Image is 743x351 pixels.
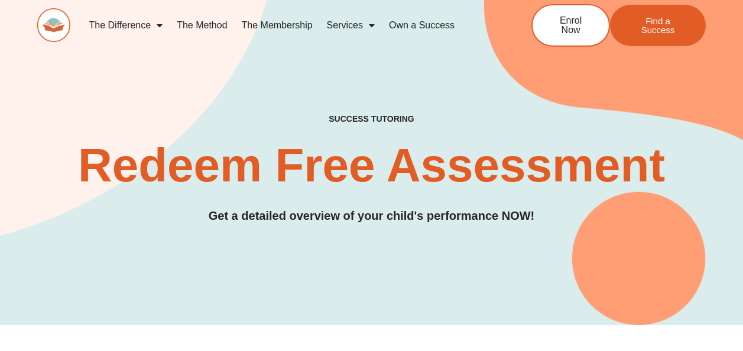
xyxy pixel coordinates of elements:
a: Services [320,12,382,39]
h3: Get a detailed overview of your child's performance NOW! [37,207,706,225]
a: The Method [170,12,234,39]
nav: Menu [82,12,494,39]
a: Find a Success [610,5,706,46]
a: Enrol Now [531,4,610,47]
a: The Membership [235,12,320,39]
span: Enrol Now [550,16,591,35]
a: Own a Success [382,12,462,39]
h2: Redeem Free Assessment [37,142,706,189]
span: Find a Success [628,17,688,34]
h4: SUCCESS TUTORING​ [272,114,471,124]
a: The Difference [82,12,170,39]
